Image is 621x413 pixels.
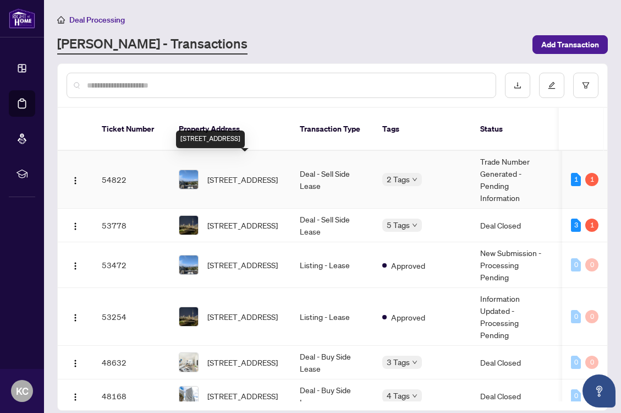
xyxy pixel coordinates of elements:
td: 53254 [93,288,170,346]
td: Information Updated - Processing Pending [471,288,554,346]
span: edit [548,81,556,89]
td: New Submission - Processing Pending [471,242,554,288]
span: Approved [391,311,425,323]
span: [STREET_ADDRESS] [207,311,278,323]
img: thumbnail-img [179,216,198,235]
img: Logo [71,176,80,185]
td: Deal Closed [471,379,554,413]
td: 48632 [93,346,170,379]
span: 3 Tags [387,356,410,368]
span: Add Transaction [541,36,599,53]
img: thumbnail-img [179,170,198,189]
th: Status [471,108,554,151]
span: down [412,177,417,182]
span: Approved [391,259,425,271]
th: Project Name [554,108,620,151]
img: Logo [71,393,80,401]
td: Deal Closed [471,209,554,242]
td: - [554,209,620,242]
img: Logo [71,359,80,368]
button: download [505,73,530,98]
div: [STREET_ADDRESS] [176,131,245,148]
td: Listing - Lease [291,242,373,288]
td: Deal Closed [471,346,554,379]
td: Trade Number Generated - Pending Information [471,151,554,209]
td: Listing - Lease [291,288,373,346]
span: down [412,393,417,399]
img: Logo [71,313,80,322]
button: edit [539,73,564,98]
span: 4 Tags [387,389,410,402]
div: 0 [571,389,581,403]
th: Tags [373,108,471,151]
button: Logo [67,354,84,371]
span: [STREET_ADDRESS] [207,390,278,402]
th: Property Address [170,108,291,151]
button: Logo [67,256,84,274]
td: 48168 [93,379,170,413]
div: 0 [571,310,581,323]
button: Logo [67,387,84,405]
a: [PERSON_NAME] - Transactions [57,35,248,55]
td: 54822 [93,151,170,209]
span: [STREET_ADDRESS] [207,356,278,368]
th: Transaction Type [291,108,373,151]
span: 2 Tags [387,173,410,186]
button: filter [573,73,598,98]
span: [STREET_ADDRESS] [207,259,278,271]
div: 0 [585,310,598,323]
button: Logo [67,171,84,188]
div: 0 [571,258,581,271]
span: home [57,16,65,24]
td: - [554,242,620,288]
div: 0 [585,258,598,271]
img: thumbnail-img [179,387,198,405]
div: 1 [585,173,598,186]
span: download [514,81,521,89]
span: filter [582,81,590,89]
td: Deal - Buy Side Lease [291,346,373,379]
div: 0 [571,356,581,369]
td: - [554,151,620,209]
button: Add Transaction [532,35,608,54]
img: logo [9,8,35,29]
td: Deal - Sell Side Lease [291,209,373,242]
th: Ticket Number [93,108,170,151]
td: - [554,379,620,413]
div: 1 [571,173,581,186]
td: - [554,346,620,379]
button: Open asap [582,374,615,407]
td: Deal - Sell Side Lease [291,151,373,209]
button: Logo [67,308,84,325]
img: thumbnail-img [179,353,198,372]
span: [STREET_ADDRESS] [207,219,278,231]
img: Logo [71,222,80,231]
span: [STREET_ADDRESS] [207,173,278,186]
span: down [412,222,417,228]
td: 53778 [93,209,170,242]
img: thumbnail-img [179,307,198,326]
td: - [554,288,620,346]
div: 3 [571,219,581,232]
span: down [412,360,417,365]
span: KC [16,383,29,399]
td: Deal - Buy Side Lease [291,379,373,413]
button: Logo [67,216,84,234]
div: 1 [585,219,598,232]
td: 53472 [93,242,170,288]
img: Logo [71,262,80,270]
span: Deal Processing [69,15,125,25]
span: 5 Tags [387,219,410,231]
img: thumbnail-img [179,256,198,274]
div: 0 [585,356,598,369]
